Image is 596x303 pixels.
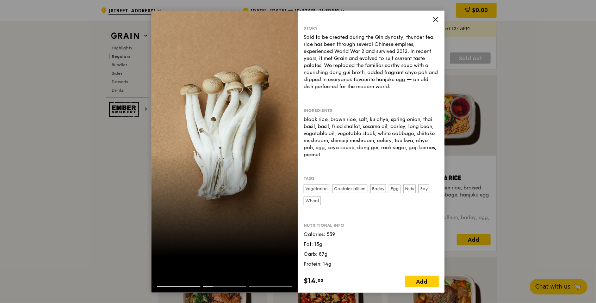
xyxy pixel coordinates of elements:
[304,108,439,113] div: Ingredients
[304,25,439,31] div: Story
[304,231,439,238] div: Calories: 539
[405,276,439,287] div: Add
[389,184,401,193] label: Egg
[304,276,318,286] span: $14.
[304,34,439,90] div: Said to be created during the Qin dynasty, thunder tea rice has been through several Chinese empi...
[304,184,329,193] label: Vegetarian
[403,184,416,193] label: Nuts
[304,176,439,181] div: Tags
[304,261,439,268] div: Protein: 14g
[418,184,429,193] label: Soy
[332,184,367,193] label: Contains allium
[318,278,323,283] span: 00
[370,184,386,193] label: Barley
[304,196,321,205] label: Wheat
[304,251,439,258] div: Carb: 87g
[304,223,439,228] div: Nutritional info
[304,116,439,158] div: black rice, brown rice, salt, ku chye, spring onion, thai basil, basil, fried shallot, sesame oil...
[304,241,439,248] div: Fat: 15g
